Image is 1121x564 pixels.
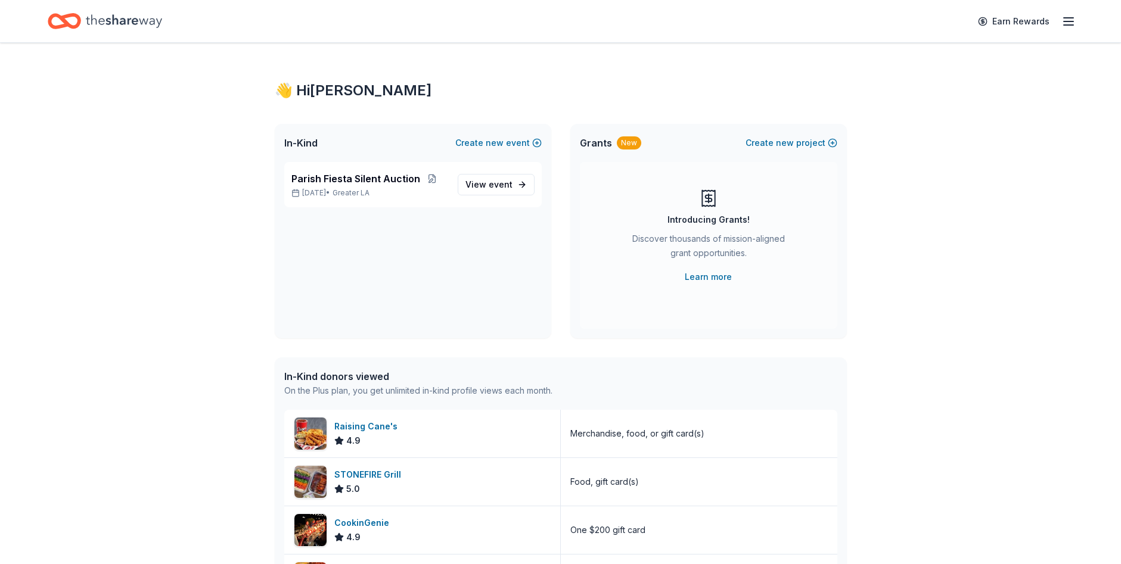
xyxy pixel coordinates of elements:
div: Discover thousands of mission-aligned grant opportunities. [628,232,790,265]
span: 4.9 [346,434,361,448]
a: View event [458,174,535,195]
span: 5.0 [346,482,360,496]
span: Grants [580,136,612,150]
img: Image for CookinGenie [294,514,327,546]
div: On the Plus plan, you get unlimited in-kind profile views each month. [284,384,552,398]
div: CookinGenie [334,516,394,530]
div: Food, gift card(s) [570,475,639,489]
span: Greater LA [333,188,369,198]
span: View [465,177,513,192]
div: New [617,136,641,149]
a: Earn Rewards [971,11,1057,32]
span: new [486,136,504,150]
p: [DATE] • [291,188,448,198]
button: Createnewproject [746,136,837,150]
span: Parish Fiesta Silent Auction [291,172,420,186]
img: Image for Raising Cane's [294,417,327,450]
span: new [776,136,794,150]
a: Home [48,7,162,35]
span: In-Kind [284,136,318,150]
div: STONEFIRE Grill [334,468,406,482]
div: In-Kind donors viewed [284,369,552,384]
div: One $200 gift card [570,523,645,537]
div: Introducing Grants! [667,213,750,227]
div: Raising Cane's [334,419,402,434]
div: Merchandise, food, or gift card(s) [570,426,704,441]
span: 4.9 [346,530,361,544]
a: Learn more [685,270,732,284]
img: Image for STONEFIRE Grill [294,466,327,498]
span: event [489,179,513,189]
button: Createnewevent [455,136,542,150]
div: 👋 Hi [PERSON_NAME] [275,81,847,100]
